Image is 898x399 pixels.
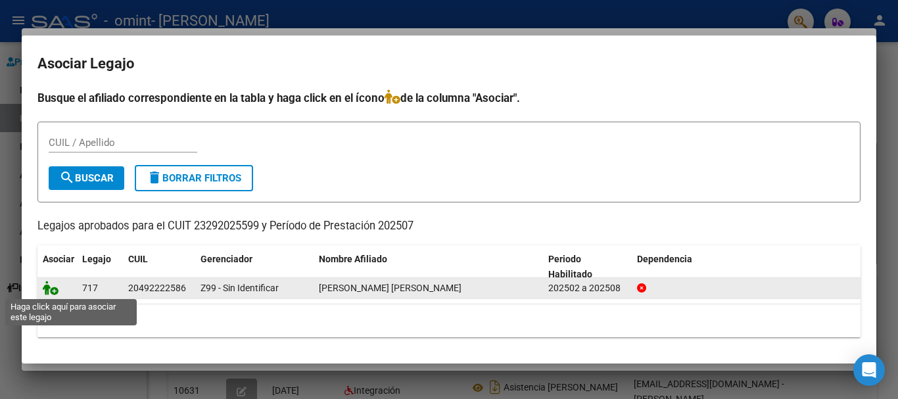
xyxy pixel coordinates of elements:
[43,254,74,264] span: Asociar
[123,245,195,289] datatable-header-cell: CUIL
[37,245,77,289] datatable-header-cell: Asociar
[195,245,314,289] datatable-header-cell: Gerenciador
[82,254,111,264] span: Legajo
[853,354,885,386] div: Open Intercom Messenger
[201,254,252,264] span: Gerenciador
[548,281,626,296] div: 202502 a 202508
[128,281,186,296] div: 20492222586
[59,170,75,185] mat-icon: search
[147,170,162,185] mat-icon: delete
[319,254,387,264] span: Nombre Afiliado
[37,89,861,106] h4: Busque el afiliado correspondiente en la tabla y haga click en el ícono de la columna "Asociar".
[543,245,632,289] datatable-header-cell: Periodo Habilitado
[201,283,279,293] span: Z99 - Sin Identificar
[548,254,592,279] span: Periodo Habilitado
[37,51,861,76] h2: Asociar Legajo
[37,218,861,235] p: Legajos aprobados para el CUIT 23292025599 y Período de Prestación 202507
[147,172,241,184] span: Borrar Filtros
[128,254,148,264] span: CUIL
[632,245,861,289] datatable-header-cell: Dependencia
[59,172,114,184] span: Buscar
[314,245,543,289] datatable-header-cell: Nombre Afiliado
[77,245,123,289] datatable-header-cell: Legajo
[637,254,692,264] span: Dependencia
[49,166,124,190] button: Buscar
[82,283,98,293] span: 717
[319,283,461,293] span: CHEBEL HIDALGO FELIPE MANUEL
[37,304,861,337] div: 1 registros
[135,165,253,191] button: Borrar Filtros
